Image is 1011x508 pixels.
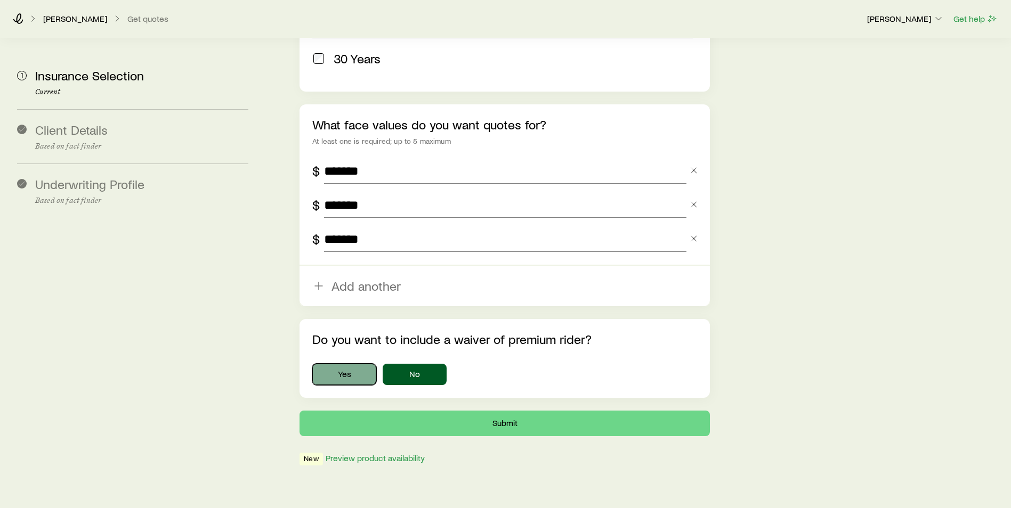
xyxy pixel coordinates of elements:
p: Current [35,88,248,96]
span: 30 Years [334,51,381,66]
span: Underwriting Profile [35,176,144,192]
p: Do you want to include a waiver of premium rider? [312,332,697,347]
span: Insurance Selection [35,68,144,83]
button: Yes [312,364,376,385]
span: New [304,454,318,465]
label: What face values do you want quotes for? [312,117,546,132]
button: Add another [300,266,710,306]
div: $ [312,163,320,178]
p: [PERSON_NAME] [867,13,944,24]
p: Based on fact finder [35,142,248,151]
button: Submit [300,411,710,436]
div: At least one is required; up to 5 maximum [312,137,697,145]
button: Preview product availability [325,453,425,463]
a: [PERSON_NAME] [43,14,108,24]
span: 1 [17,71,27,80]
button: Get help [953,13,998,25]
div: $ [312,232,320,247]
button: Get quotes [127,14,169,24]
div: $ [312,198,320,212]
p: Based on fact finder [35,196,248,205]
button: No [383,364,447,385]
span: Client Details [35,122,108,137]
input: 30 Years [313,53,324,64]
button: [PERSON_NAME] [867,13,944,26]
